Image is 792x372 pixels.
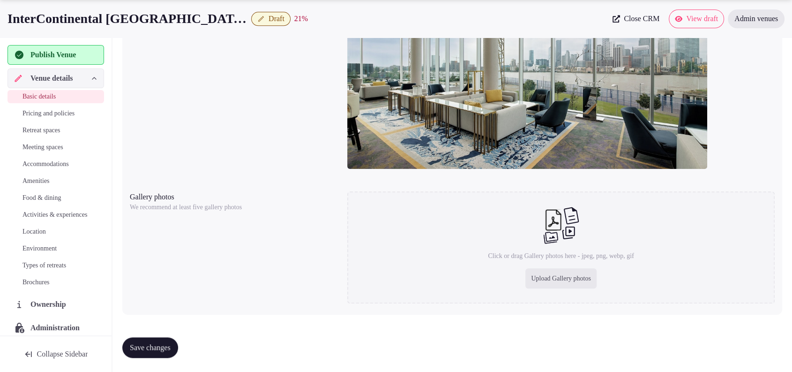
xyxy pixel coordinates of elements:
p: We recommend at least five gallery photos [130,203,250,212]
span: Administration [30,322,83,334]
a: Activities & experiences [7,208,104,221]
span: Basic details [22,92,56,101]
a: Amenities [7,175,104,188]
span: Publish Venue [30,49,76,61]
span: Amenities [22,176,50,186]
p: Click or drag Gallery photos here - jpeg, png, webp, gif [488,251,634,261]
button: 21% [294,13,308,24]
span: Draft [269,14,284,23]
span: Meeting spaces [22,143,63,152]
span: Activities & experiences [22,210,87,220]
a: View draft [669,9,724,28]
span: Retreat spaces [22,126,60,135]
span: Close CRM [624,14,659,23]
span: Types of retreats [22,261,66,270]
a: Basic details [7,90,104,103]
button: Draft [251,12,291,26]
a: Pricing and policies [7,107,104,120]
span: Food & dining [22,193,61,203]
span: Save changes [130,343,171,352]
span: Location [22,227,46,236]
a: Food & dining [7,191,104,205]
div: Gallery photos [130,188,340,203]
a: Close CRM [607,9,665,28]
span: Collapse Sidebar [37,349,88,359]
span: Venue details [30,73,73,84]
button: Collapse Sidebar [7,344,104,364]
button: Publish Venue [7,45,104,65]
span: View draft [686,14,718,23]
span: Admin venues [734,14,778,23]
a: Meeting spaces [7,141,104,154]
a: Accommodations [7,158,104,171]
span: Brochures [22,278,50,287]
a: Administration [7,318,104,338]
button: Save changes [122,337,178,358]
a: Types of retreats [7,259,104,272]
span: Pricing and policies [22,109,75,118]
span: Ownership [30,299,70,310]
a: Location [7,225,104,238]
a: Brochures [7,276,104,289]
h1: InterContinental [GEOGRAPHIC_DATA] - The O2 [7,9,247,28]
div: 21 % [294,13,308,24]
span: Environment [22,244,57,253]
a: Environment [7,242,104,255]
span: Accommodations [22,159,69,169]
a: Admin venues [728,9,785,28]
a: Ownership [7,295,104,314]
a: Retreat spaces [7,124,104,137]
div: Upload Gallery photos [525,268,597,289]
